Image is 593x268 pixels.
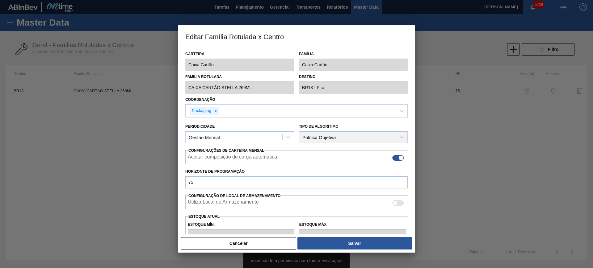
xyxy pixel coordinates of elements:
label: Família Rotulada [185,72,294,81]
label: Estoque Mín. [188,222,215,227]
span: Configurações de Carteira Mensal [188,148,264,153]
label: Quando ativada, o sistema irá exibir os estoques de diferentes locais de armazenamento. [188,199,259,207]
div: Gestão Mensal [189,135,220,140]
label: Aceitar composição de carga automática [188,154,277,162]
span: Configuração de Local de Armazenamento [188,194,280,198]
label: Carteira [185,50,294,59]
label: Horizonte de Programação [185,167,408,176]
button: Cancelar [181,237,296,249]
label: Destino [299,72,408,81]
div: Packaging [190,107,212,115]
label: Estoque Máx. [299,222,328,227]
label: Periodicidade [185,124,215,129]
button: Salvar [297,237,412,249]
label: Coordenação [185,97,215,102]
label: Família [299,50,408,59]
h3: Editar Família Rotulada x Centro [178,25,415,48]
label: Estoque Atual [188,214,220,219]
label: Tipo de Algoritimo [299,124,339,129]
